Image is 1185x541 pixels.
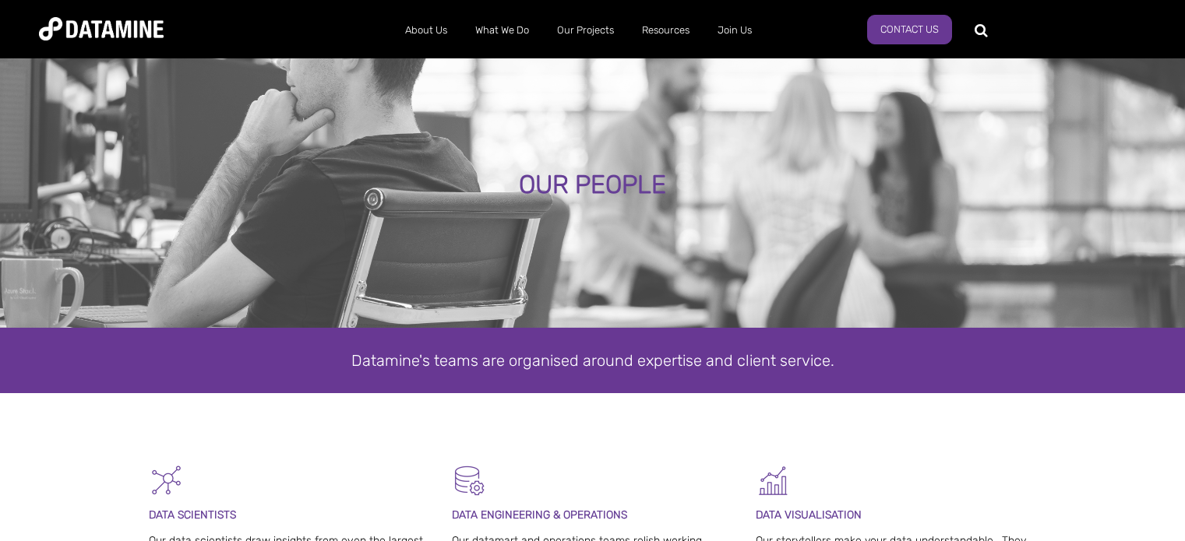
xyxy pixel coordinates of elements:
[704,10,766,51] a: Join Us
[139,171,1047,199] div: OUR PEOPLE
[351,351,834,370] span: Datamine's teams are organised around expertise and client service.
[461,10,543,51] a: What We Do
[756,508,862,522] span: DATA VISUALISATION
[391,10,461,51] a: About Us
[867,15,952,44] a: Contact Us
[39,17,164,40] img: Datamine
[452,508,627,522] span: DATA ENGINEERING & OPERATIONS
[756,463,791,498] img: Graph 5
[543,10,628,51] a: Our Projects
[149,463,184,498] img: Graph - Network
[628,10,704,51] a: Resources
[452,463,487,498] img: Datamart
[149,508,236,522] span: DATA SCIENTISTS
